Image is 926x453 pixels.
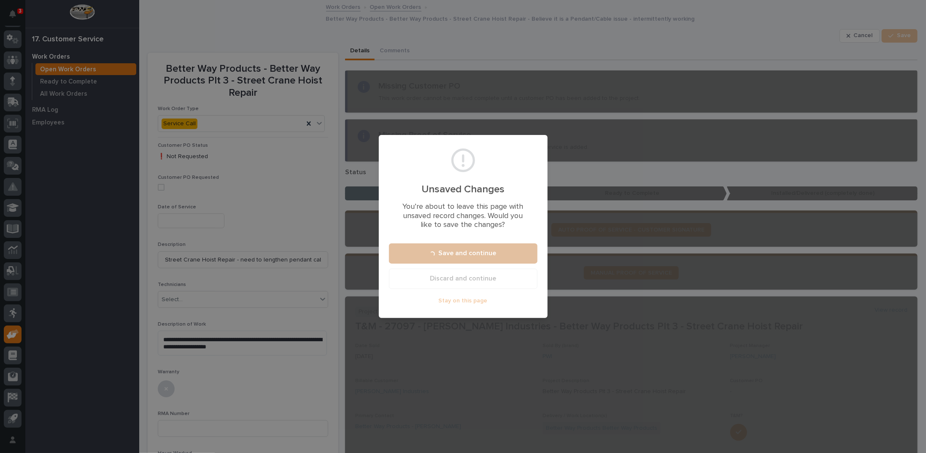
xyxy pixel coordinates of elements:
[389,294,537,307] button: Stay on this page
[430,274,496,283] span: Discard and continue
[399,183,527,196] h2: Unsaved Changes
[389,243,537,264] button: Save and continue
[438,249,496,258] span: Save and continue
[439,297,488,305] span: Stay on this page
[389,269,537,289] button: Discard and continue
[399,202,527,230] p: You’re about to leave this page with unsaved record changes. Would you like to save the changes?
